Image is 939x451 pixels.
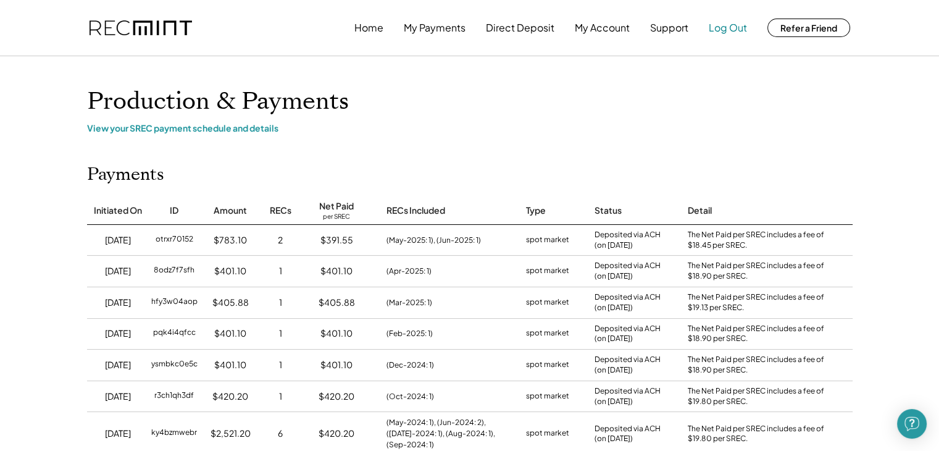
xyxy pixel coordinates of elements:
[105,390,131,403] div: [DATE]
[595,355,661,376] div: Deposited via ACH (on [DATE])
[688,204,712,217] div: Detail
[279,327,282,340] div: 1
[575,15,630,40] button: My Account
[386,266,432,277] div: (Apr-2025: 1)
[214,234,247,247] div: $783.10
[270,204,291,217] div: RECs
[105,297,131,309] div: [DATE]
[319,297,355,309] div: $405.88
[323,213,350,222] div: per SREC
[688,355,830,376] div: The Net Paid per SREC includes a fee of $18.90 per SREC.
[154,265,194,277] div: 8odz7f7sfh
[595,230,661,251] div: Deposited via ACH (on [DATE])
[279,359,282,371] div: 1
[595,386,661,407] div: Deposited via ACH (on [DATE])
[595,261,661,282] div: Deposited via ACH (on [DATE])
[688,386,830,407] div: The Net Paid per SREC includes a fee of $19.80 per SREC.
[87,164,164,185] h2: Payments
[151,297,198,309] div: hfy3w04aop
[279,390,282,403] div: 1
[526,297,569,309] div: spot market
[279,265,282,277] div: 1
[386,417,514,450] div: (May-2024: 1), (Jun-2024: 2), ([DATE]-2024: 1), (Aug-2024: 1), (Sep-2024: 1)
[319,390,354,403] div: $420.20
[212,390,248,403] div: $420.20
[386,235,481,246] div: (May-2025: 1), (Jun-2025: 1)
[214,204,247,217] div: Amount
[386,391,434,402] div: (Oct-2024: 1)
[170,204,178,217] div: ID
[688,292,830,313] div: The Net Paid per SREC includes a fee of $19.13 per SREC.
[154,390,194,403] div: r3ch1qh3df
[688,324,830,345] div: The Net Paid per SREC includes a fee of $18.90 per SREC.
[486,15,554,40] button: Direct Deposit
[526,428,569,440] div: spot market
[212,297,249,309] div: $405.88
[595,324,661,345] div: Deposited via ACH (on [DATE])
[386,328,433,339] div: (Feb-2025: 1)
[404,15,465,40] button: My Payments
[688,261,830,282] div: The Net Paid per SREC includes a fee of $18.90 per SREC.
[354,15,383,40] button: Home
[526,359,569,371] div: spot market
[688,424,830,445] div: The Net Paid per SREC includes a fee of $19.80 per SREC.
[153,327,196,340] div: pqk4i4qfcc
[105,327,131,340] div: [DATE]
[87,87,853,116] h1: Production & Payments
[595,204,622,217] div: Status
[279,297,282,309] div: 1
[386,360,434,371] div: (Dec-2024: 1)
[709,15,747,40] button: Log Out
[278,234,283,247] div: 2
[90,20,192,36] img: recmint-logotype%403x.png
[767,19,850,37] button: Refer a Friend
[319,428,354,440] div: $420.20
[595,424,661,445] div: Deposited via ACH (on [DATE])
[87,122,853,133] div: View your SREC payment schedule and details
[526,390,569,403] div: spot market
[688,230,830,251] div: The Net Paid per SREC includes a fee of $18.45 per SREC.
[320,359,353,371] div: $401.10
[650,15,688,40] button: Support
[897,409,927,439] div: Open Intercom Messenger
[105,265,131,277] div: [DATE]
[320,234,353,247] div: $391.55
[151,428,197,440] div: ky4bzmwebr
[211,428,251,440] div: $2,521.20
[214,359,246,371] div: $401.10
[320,265,353,277] div: $401.10
[595,292,661,313] div: Deposited via ACH (on [DATE])
[214,327,246,340] div: $401.10
[386,297,432,308] div: (Mar-2025: 1)
[526,265,569,277] div: spot market
[526,204,546,217] div: Type
[320,327,353,340] div: $401.10
[526,234,569,247] div: spot market
[214,265,246,277] div: $401.10
[94,204,142,217] div: Initiated On
[105,428,131,440] div: [DATE]
[526,327,569,340] div: spot market
[105,234,131,247] div: [DATE]
[386,204,445,217] div: RECs Included
[105,359,131,371] div: [DATE]
[151,359,198,371] div: ysmbkc0e5c
[319,200,354,213] div: Net Paid
[278,428,283,440] div: 6
[156,234,193,247] div: otrxr70152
